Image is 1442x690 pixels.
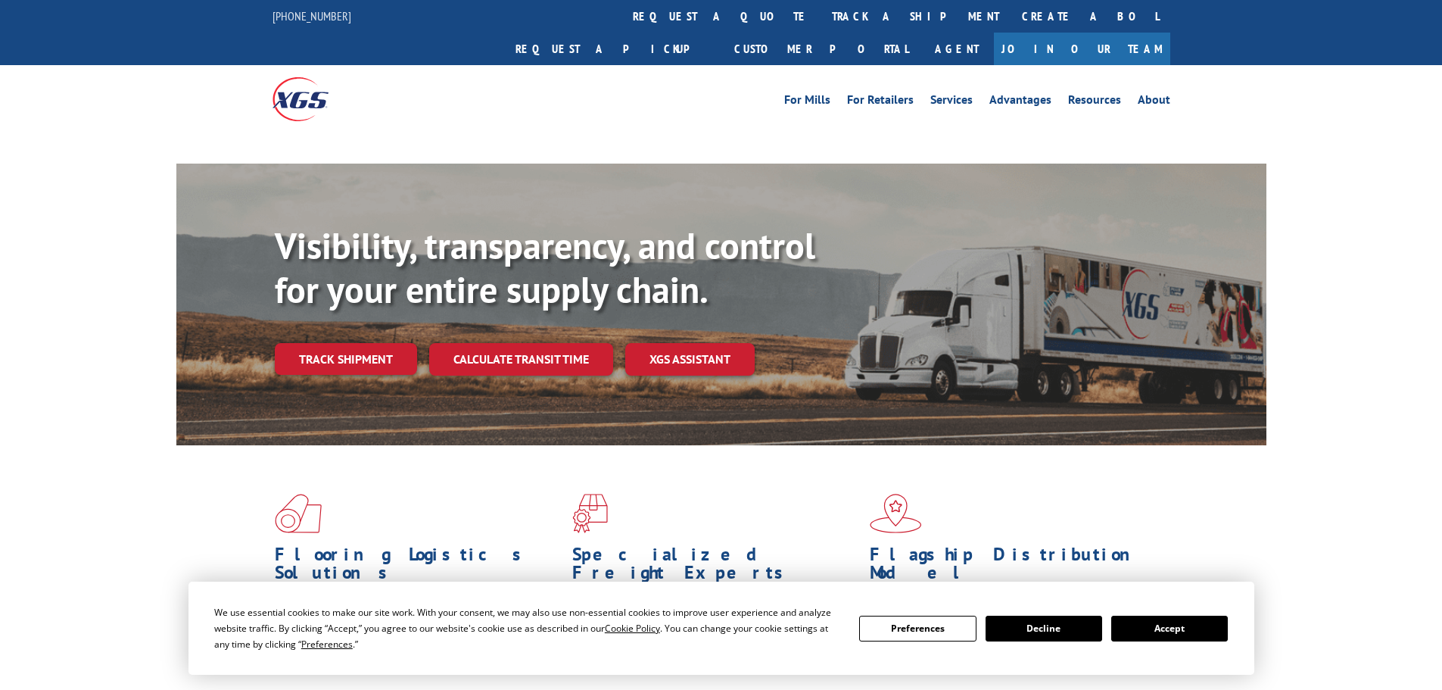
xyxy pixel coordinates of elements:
[994,33,1170,65] a: Join Our Team
[986,616,1102,642] button: Decline
[989,94,1051,111] a: Advantages
[214,604,841,652] div: We use essential cookies to make our site work. With your consent, we may also use non-essential ...
[275,222,815,313] b: Visibility, transparency, and control for your entire supply chain.
[1111,616,1228,642] button: Accept
[301,638,353,651] span: Preferences
[625,343,755,376] a: XGS ASSISTANT
[723,33,920,65] a: Customer Portal
[870,545,1156,589] h1: Flagship Distribution Model
[275,343,417,375] a: Track shipment
[273,8,351,23] a: [PHONE_NUMBER]
[572,494,608,533] img: xgs-icon-focused-on-flooring-red
[572,545,858,589] h1: Specialized Freight Experts
[1138,94,1170,111] a: About
[930,94,973,111] a: Services
[504,33,723,65] a: Request a pickup
[429,343,613,376] a: Calculate transit time
[847,94,914,111] a: For Retailers
[275,494,322,533] img: xgs-icon-total-supply-chain-intelligence-red
[784,94,830,111] a: For Mills
[920,33,994,65] a: Agent
[605,622,660,635] span: Cookie Policy
[1068,94,1121,111] a: Resources
[859,616,976,642] button: Preferences
[870,494,922,533] img: xgs-icon-flagship-distribution-model-red
[275,545,561,589] h1: Flooring Logistics Solutions
[188,582,1254,675] div: Cookie Consent Prompt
